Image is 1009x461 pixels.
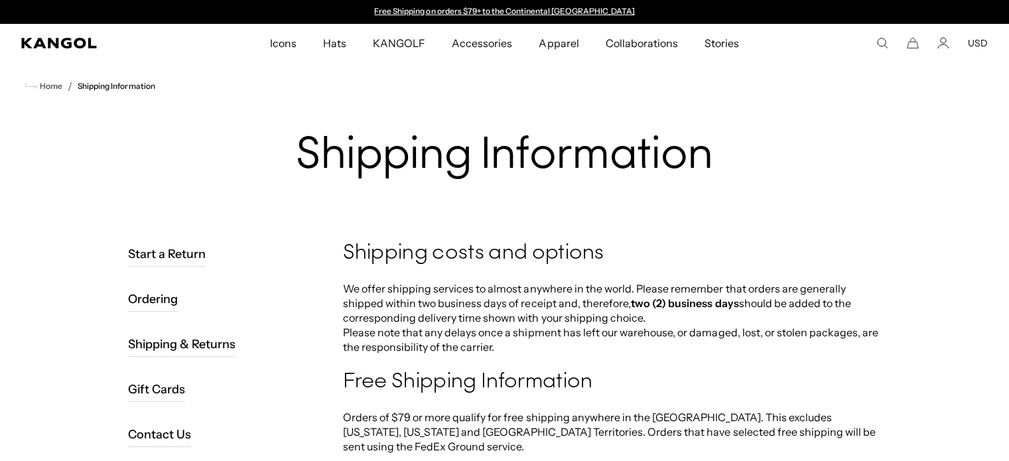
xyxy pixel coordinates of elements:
div: 1 of 2 [368,7,641,17]
a: Start a Return [128,241,206,267]
button: Cart [907,37,919,49]
a: KANGOLF [360,24,438,62]
h4: Shipping costs and options [343,240,887,267]
a: Collaborations [592,24,691,62]
a: Shipping & Returns [128,332,236,357]
a: Apparel [525,24,592,62]
span: Icons [270,24,297,62]
div: Announcement [368,7,641,17]
p: Orders of $79 or more qualify for free shipping anywhere in the [GEOGRAPHIC_DATA]. This excludes ... [343,410,887,454]
span: Accessories [452,24,512,62]
slideshow-component: Announcement bar [368,7,641,17]
span: Stories [705,24,739,62]
a: Home [25,80,62,92]
h4: Free Shipping Information [343,369,887,395]
a: Kangol [21,38,178,48]
span: Collaborations [606,24,678,62]
a: Ordering [128,287,178,312]
strong: two (2) business days [631,296,739,310]
a: Account [937,37,949,49]
span: Apparel [539,24,578,62]
h1: Shipping Information [123,131,887,182]
button: USD [968,37,988,49]
a: Icons [257,24,310,62]
span: KANGOLF [373,24,425,62]
a: Accessories [438,24,525,62]
span: Home [37,82,62,91]
a: Contact Us [128,422,191,447]
a: Stories [691,24,752,62]
a: Gift Cards [128,377,185,402]
a: Free Shipping on orders $79+ to the Continental [GEOGRAPHIC_DATA] [374,6,635,16]
span: Hats [323,24,346,62]
a: Shipping Information [78,82,155,91]
a: Hats [310,24,360,62]
li: / [62,78,72,94]
p: We offer shipping services to almost anywhere in the world. Please remember that orders are gener... [343,281,887,354]
summary: Search here [876,37,888,49]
